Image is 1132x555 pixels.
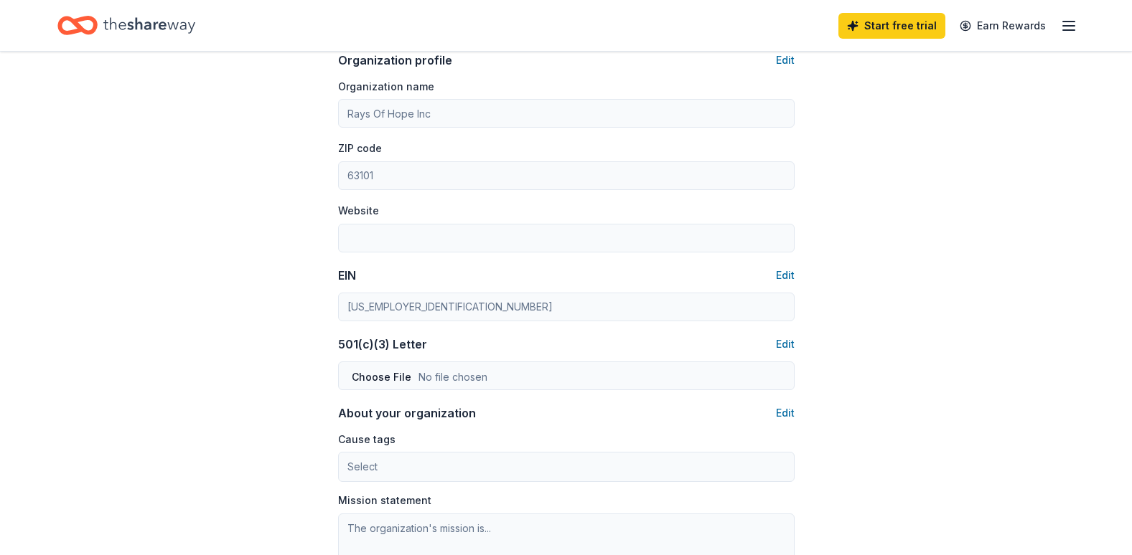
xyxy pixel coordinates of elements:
label: Mission statement [338,493,431,508]
a: Earn Rewards [951,13,1054,39]
label: ZIP code [338,141,382,156]
div: Organization profile [338,52,452,69]
button: Edit [776,52,795,69]
div: 501(c)(3) Letter [338,336,427,353]
button: Edit [776,267,795,284]
a: Start free trial [838,13,945,39]
button: Edit [776,404,795,422]
div: EIN [338,267,356,284]
span: Select [347,458,378,475]
input: 12345 (U.S. only) [338,161,795,190]
input: 12-3456789 [338,293,795,321]
label: Website [338,204,379,218]
label: Organization name [338,80,434,94]
label: Cause tags [338,432,396,447]
a: Home [57,9,195,42]
div: About your organization [338,404,476,422]
button: Select [338,452,795,482]
button: Edit [776,336,795,353]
